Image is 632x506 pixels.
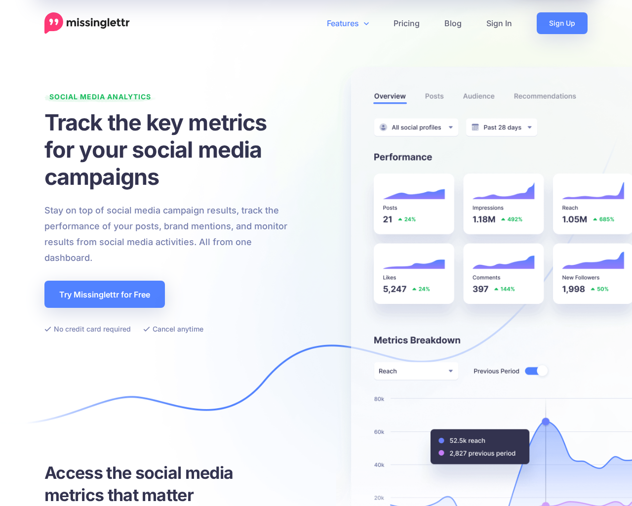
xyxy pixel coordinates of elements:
a: Sign In [474,12,524,34]
a: Home [44,12,130,34]
a: Pricing [381,12,432,34]
h3: Access the social media metrics that matter [44,462,588,506]
p: Stay on top of social media campaign results, track the performance of your posts, brand mentions... [44,203,299,266]
a: Blog [432,12,474,34]
a: Features [315,12,381,34]
a: Sign Up [537,12,588,34]
h1: Track the key metrics for your social media campaigns [44,109,299,190]
span: Social Media Analytics [44,92,156,106]
a: Try Missinglettr for Free [44,281,165,308]
li: No credit card required [44,323,131,335]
